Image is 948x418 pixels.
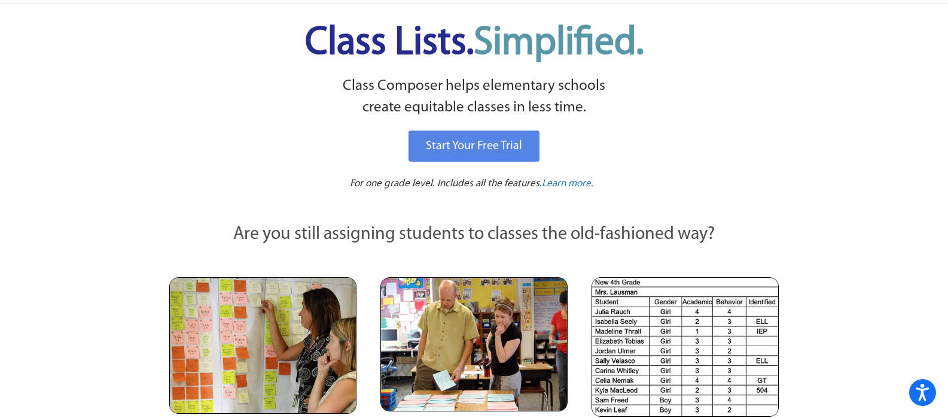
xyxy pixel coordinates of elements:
img: Teachers Looking at Sticky Notes [169,277,356,414]
span: Simplified. [474,24,644,63]
img: Spreadsheets [592,277,779,417]
p: Are you still assigning students to classes the old-fashioned way? [169,222,779,248]
span: Learn more. [542,178,593,189]
span: For one grade level. Includes all the features. [350,178,542,189]
p: Class Composer helps elementary schools create equitable classes in less time. [167,75,781,119]
span: Class Lists. [305,24,644,63]
a: Learn more. [542,177,593,192]
span: Start Your Free Trial [426,140,522,152]
a: Start Your Free Trial [409,131,539,162]
img: Blue and Pink Paper Cards [380,277,568,411]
